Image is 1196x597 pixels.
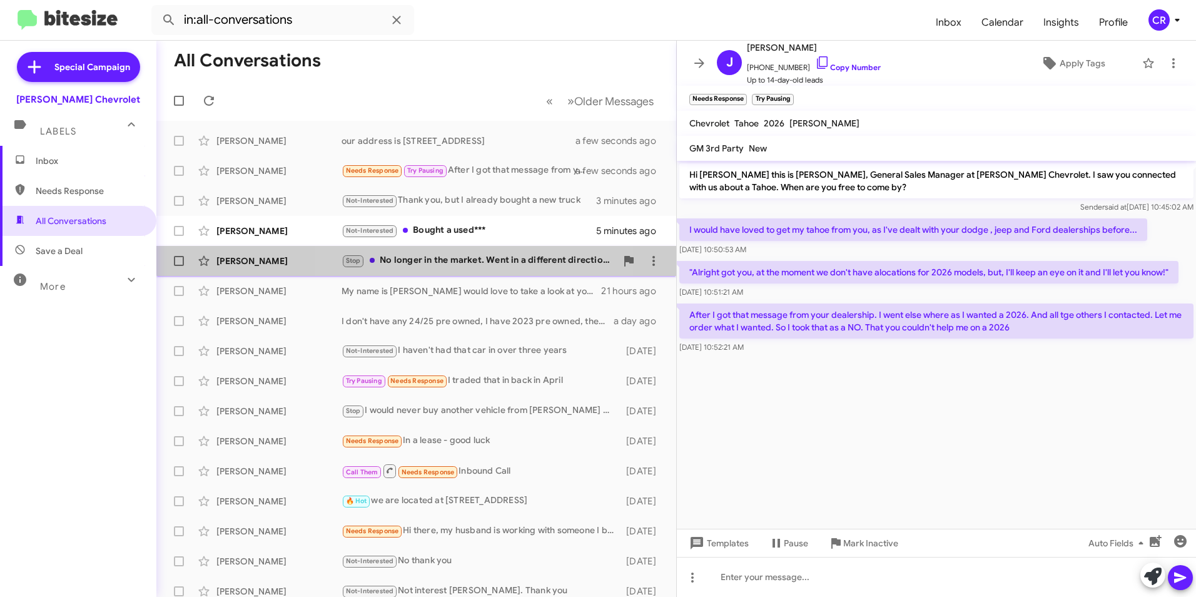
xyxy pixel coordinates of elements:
[216,285,342,297] div: [PERSON_NAME]
[567,93,574,109] span: »
[621,525,666,538] div: [DATE]
[679,287,743,297] span: [DATE] 10:51:21 AM
[342,494,621,508] div: we are located at [STREET_ADDRESS]
[687,532,749,554] span: Templates
[679,218,1147,241] p: I would have loved to get my tahoe from you, as I've dealt with your dodge , jeep and Ford dealer...
[1078,532,1158,554] button: Auto Fields
[726,53,733,73] span: J
[843,532,898,554] span: Mark Inactive
[621,435,666,447] div: [DATE]
[342,315,614,327] div: I don't have any 24/25 pre owned, I have 2023 pre owned, then I have a 2025 new traverse in my sh...
[216,525,342,538] div: [PERSON_NAME]
[346,407,361,415] span: Stop
[342,463,621,479] div: Inbound Call
[759,532,818,554] button: Pause
[1080,202,1193,212] span: Sender [DATE] 10:45:02 AM
[1089,4,1138,41] span: Profile
[1033,4,1089,41] a: Insights
[40,281,66,292] span: More
[591,165,666,177] div: a few seconds ago
[591,135,666,147] div: a few seconds ago
[342,434,621,448] div: In a lease - good luck
[596,195,666,207] div: 3 minutes ago
[390,377,443,385] span: Needs Response
[216,345,342,357] div: [PERSON_NAME]
[784,532,808,554] span: Pause
[346,227,394,235] span: Not-Interested
[1060,52,1105,74] span: Apply Tags
[818,532,908,554] button: Mark Inactive
[560,88,661,114] button: Next
[346,437,399,445] span: Needs Response
[346,468,378,476] span: Call Them
[346,196,394,205] span: Not-Interested
[342,135,591,147] div: our address is [STREET_ADDRESS]
[342,344,621,358] div: I haven't had that car in over three years
[346,347,394,355] span: Not-Interested
[216,255,342,267] div: [PERSON_NAME]
[621,495,666,508] div: [DATE]
[346,166,399,175] span: Needs Response
[342,374,621,388] div: I traded that in back in April
[216,465,342,477] div: [PERSON_NAME]
[679,163,1193,198] p: Hi [PERSON_NAME] this is [PERSON_NAME], General Sales Manager at [PERSON_NAME] Chevrolet. I saw y...
[926,4,971,41] a: Inbox
[747,74,881,86] span: Up to 14-day-old leads
[342,223,596,238] div: Bought a used***
[216,495,342,508] div: [PERSON_NAME]
[216,135,342,147] div: [PERSON_NAME]
[1105,202,1127,212] span: said at
[614,315,666,327] div: a day ago
[747,55,881,74] span: [PHONE_NUMBER]
[342,163,591,178] div: After I got that message from your dealership. I went else where as I wanted a 2026. And all tge ...
[151,5,414,35] input: Search
[342,404,621,418] div: I would never buy another vehicle from [PERSON_NAME] period. Please remove me from your distribut...
[216,225,342,237] div: [PERSON_NAME]
[764,118,784,129] span: 2026
[621,405,666,417] div: [DATE]
[1009,52,1136,74] button: Apply Tags
[36,245,83,257] span: Save a Deal
[216,165,342,177] div: [PERSON_NAME]
[342,253,616,268] div: No longer in the market. Went in a different direction. You can take me off your call list
[539,88,560,114] button: Previous
[54,61,130,73] span: Special Campaign
[679,261,1178,283] p: "Alright got you, at the moment we don't have alocations for 2026 models, but, I'll keep an eye o...
[734,118,759,129] span: Tahoe
[679,342,744,352] span: [DATE] 10:52:21 AM
[342,285,601,297] div: My name is [PERSON_NAME] would love to take a look at your Silverado! When are you available to b...
[346,257,361,265] span: Stop
[752,94,793,105] small: Try Pausing
[546,93,553,109] span: «
[971,4,1033,41] a: Calendar
[679,245,746,254] span: [DATE] 10:50:53 AM
[749,143,767,154] span: New
[342,524,621,538] div: Hi there, my husband is working with someone I believe already
[747,40,881,55] span: [PERSON_NAME]
[402,468,455,476] span: Needs Response
[815,63,881,72] a: Copy Number
[689,143,744,154] span: GM 3rd Party
[342,193,596,208] div: Thank you, but I already bought a new truck
[689,94,747,105] small: Needs Response
[679,304,1193,339] p: After I got that message from your dealership. I went else where as I wanted a 2026. And all tge ...
[346,587,394,595] span: Not-Interested
[346,557,394,565] span: Not-Interested
[216,435,342,447] div: [PERSON_NAME]
[1148,9,1170,31] div: CR
[621,465,666,477] div: [DATE]
[596,225,666,237] div: 5 minutes ago
[621,375,666,387] div: [DATE]
[17,52,140,82] a: Special Campaign
[174,51,321,71] h1: All Conversations
[1138,9,1182,31] button: CR
[574,94,654,108] span: Older Messages
[539,88,661,114] nav: Page navigation example
[40,126,76,137] span: Labels
[789,118,859,129] span: [PERSON_NAME]
[216,315,342,327] div: [PERSON_NAME]
[677,532,759,554] button: Templates
[621,345,666,357] div: [DATE]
